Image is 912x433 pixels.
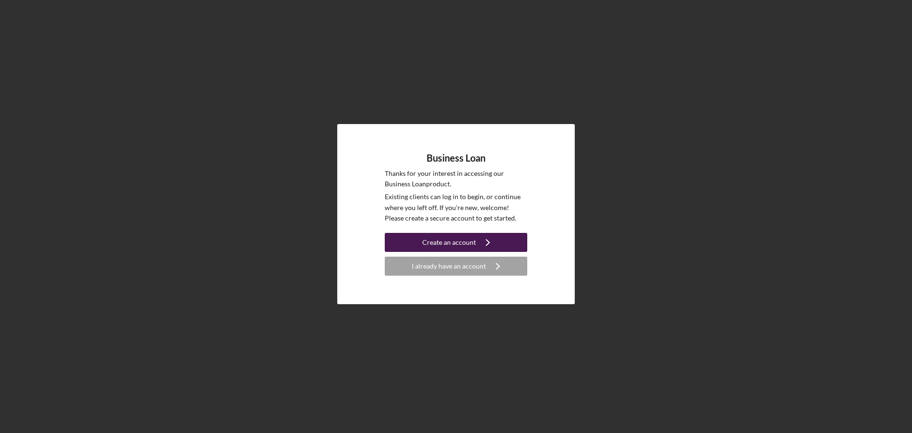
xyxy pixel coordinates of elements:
[385,257,527,276] button: I already have an account
[422,233,476,252] div: Create an account
[385,233,527,252] button: Create an account
[412,257,486,276] div: I already have an account
[427,153,485,164] h4: Business Loan
[385,233,527,254] a: Create an account
[385,168,527,190] p: Thanks for your interest in accessing our Business Loan product.
[385,192,527,223] p: Existing clients can log in to begin, or continue where you left off. If you're new, welcome! Ple...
